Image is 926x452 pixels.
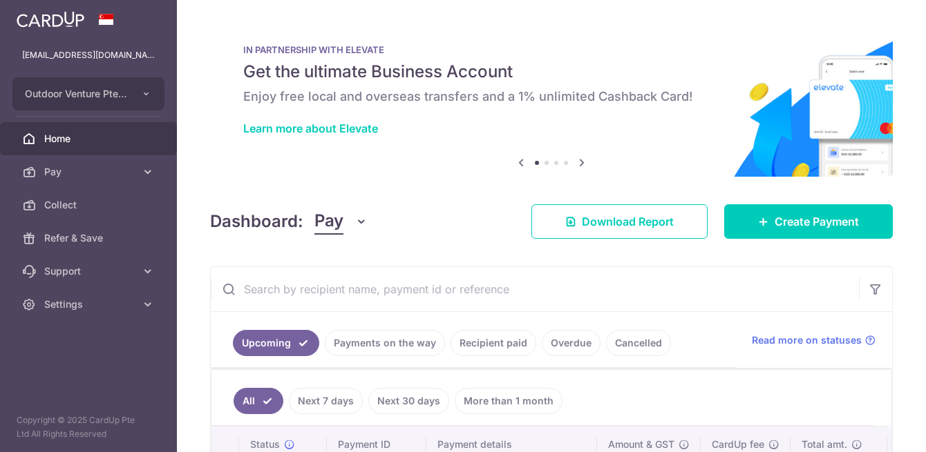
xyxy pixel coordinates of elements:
span: Create Payment [775,213,859,230]
span: Download Report [582,213,674,230]
p: [EMAIL_ADDRESS][DOMAIN_NAME] [22,48,155,62]
span: Settings [44,297,135,311]
a: Read more on statuses [752,333,876,347]
a: Download Report [531,204,708,239]
p: IN PARTNERSHIP WITH ELEVATE [243,44,860,55]
a: Next 7 days [289,388,363,414]
h6: Enjoy free local and overseas transfers and a 1% unlimited Cashback Card! [243,88,860,105]
span: Total amt. [802,438,847,451]
span: Status [250,438,280,451]
a: Create Payment [724,204,893,239]
span: Pay [314,208,343,235]
span: Support [44,264,135,278]
input: Search by recipient name, payment id or reference [211,267,859,311]
a: Cancelled [606,330,671,356]
h4: Dashboard: [210,209,303,234]
a: More than 1 month [455,388,563,414]
a: Payments on the way [325,330,445,356]
a: Overdue [542,330,601,356]
a: Next 30 days [368,388,449,414]
span: Read more on statuses [752,333,862,347]
a: All [234,388,283,414]
span: Amount & GST [608,438,674,451]
span: Refer & Save [44,231,135,245]
h5: Get the ultimate Business Account [243,61,860,83]
img: Renovation banner [210,22,893,177]
span: Home [44,132,135,146]
span: CardUp fee [712,438,764,451]
img: CardUp [17,11,84,28]
button: Outdoor Venture Pte Ltd [12,77,164,110]
span: Collect [44,198,135,212]
a: Upcoming [233,330,319,356]
a: Learn more about Elevate [243,121,378,135]
a: Recipient paid [451,330,536,356]
span: Pay [44,165,135,179]
button: Pay [314,208,368,235]
span: Outdoor Venture Pte Ltd [25,87,127,101]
